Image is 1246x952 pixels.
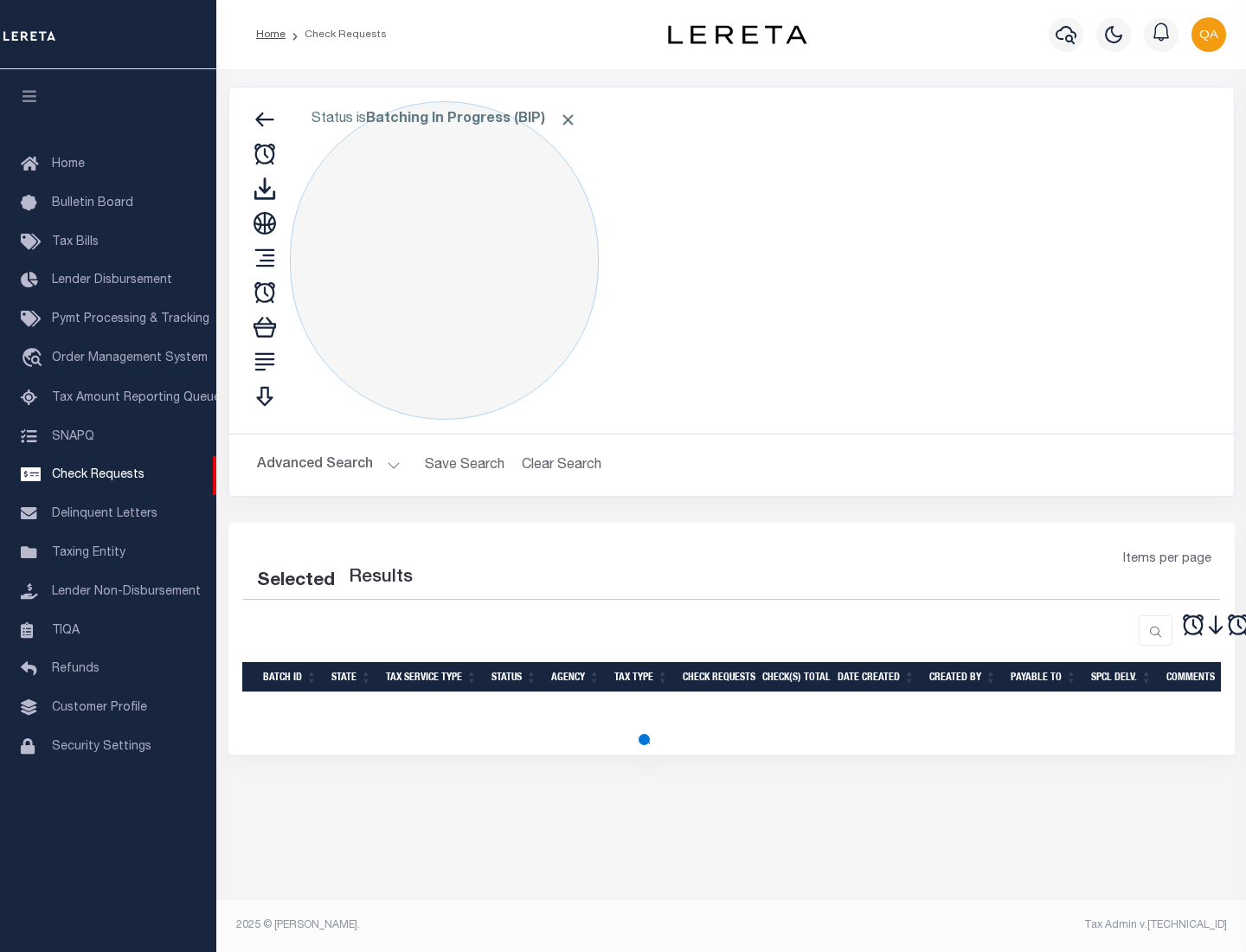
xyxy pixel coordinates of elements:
[1004,662,1084,692] th: Payable To
[52,586,201,598] span: Lender Non-Disbursement
[515,448,609,482] button: Clear Search
[52,352,208,364] span: Order Management System
[52,508,157,520] span: Delinquent Letters
[668,25,806,44] img: logo-dark.svg
[52,547,125,559] span: Taxing Entity
[257,448,401,482] button: Advanced Search
[257,568,335,595] div: Selected
[485,662,544,692] th: Status
[414,448,515,482] button: Save Search
[52,158,85,170] span: Home
[52,392,221,404] span: Tax Amount Reporting Queue
[256,662,324,692] th: Batch Id
[52,624,80,636] span: TIQA
[52,236,99,248] span: Tax Bills
[744,917,1227,933] div: Tax Admin v.[TECHNICAL_ID]
[755,662,831,692] th: Check(s) Total
[1159,662,1237,692] th: Comments
[559,111,577,129] span: Click to Remove
[52,274,172,286] span: Lender Disbursement
[223,917,732,933] div: 2025 © [PERSON_NAME].
[52,197,133,209] span: Bulletin Board
[607,662,676,692] th: Tax Type
[676,662,755,692] th: Check Requests
[286,27,387,42] li: Check Requests
[1191,17,1226,52] img: svg+xml;base64,PHN2ZyB4bWxucz0iaHR0cDovL3d3dy53My5vcmcvMjAwMC9zdmciIHBvaW50ZXItZXZlbnRzPSJub25lIi...
[52,313,209,325] span: Pymt Processing & Tracking
[21,348,48,370] i: travel_explore
[366,113,577,126] b: Batching In Progress (BIP)
[52,469,145,481] span: Check Requests
[1084,662,1159,692] th: Spcl Delv.
[1123,550,1211,569] span: Items per page
[379,662,485,692] th: Tax Service Type
[256,29,286,40] a: Home
[52,430,94,442] span: SNAPQ
[324,662,379,692] th: State
[544,662,607,692] th: Agency
[52,702,147,714] span: Customer Profile
[52,663,100,675] span: Refunds
[290,101,599,420] div: Click to Edit
[52,741,151,753] span: Security Settings
[831,662,922,692] th: Date Created
[349,564,413,592] label: Results
[922,662,1004,692] th: Created By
